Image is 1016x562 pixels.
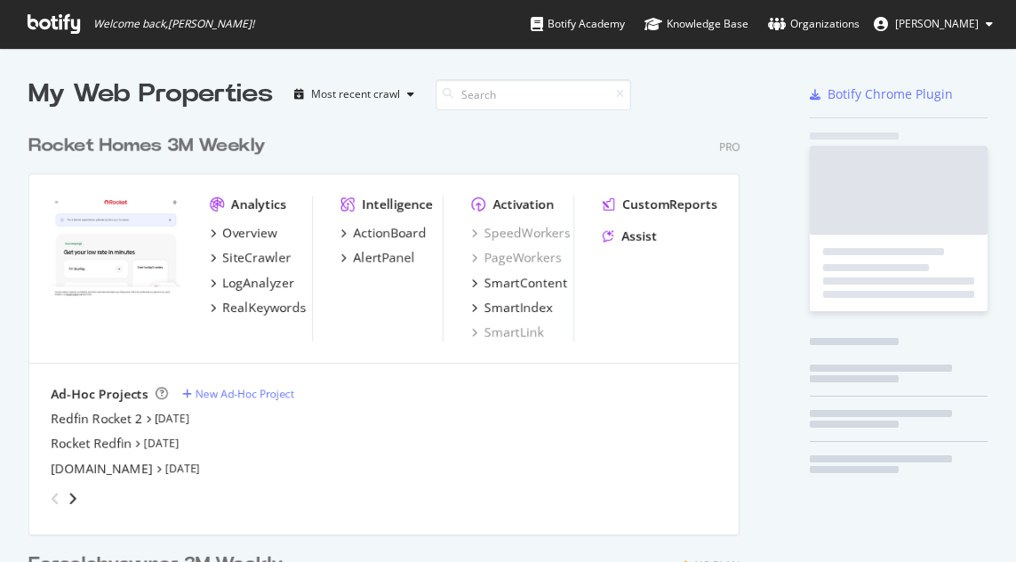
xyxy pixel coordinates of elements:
[222,299,306,317] div: RealKeywords
[472,274,567,292] a: SmartContent
[354,224,427,242] div: ActionBoard
[363,196,433,213] div: Intelligence
[210,274,294,292] a: LogAnalyzer
[144,436,179,451] a: [DATE]
[472,299,553,317] a: SmartIndex
[472,249,562,267] a: PageWorkers
[311,89,400,100] div: Most recent crawl
[472,324,544,341] a: SmartLink
[51,385,148,403] div: Ad-Hoc Projects
[484,274,567,292] div: SmartContent
[196,386,294,401] div: New Ad-Hoc Project
[210,224,277,242] a: Overview
[44,485,67,513] div: angle-left
[484,299,553,317] div: SmartIndex
[155,411,189,426] a: [DATE]
[210,299,306,317] a: RealKeywords
[231,196,286,213] div: Analytics
[436,79,631,110] input: Search
[51,435,132,453] a: Rocket Redfin
[603,196,717,213] a: CustomReports
[28,133,273,159] a: Rocket Homes 3M Weekly
[51,460,153,478] a: [DOMAIN_NAME]
[354,249,415,267] div: AlertPanel
[287,80,421,108] button: Most recent crawl
[810,85,953,103] a: Botify Chrome Plugin
[165,461,200,476] a: [DATE]
[28,133,266,159] div: Rocket Homes 3M Weekly
[341,249,415,267] a: AlertPanel
[210,249,291,267] a: SiteCrawler
[67,490,79,508] div: angle-right
[603,228,657,245] a: Assist
[768,15,860,33] div: Organizations
[719,140,740,155] div: Pro
[51,410,142,428] a: Redfin Rocket 2
[472,224,571,242] a: SpeedWorkers
[644,15,748,33] div: Knowledge Base
[493,196,555,213] div: Activation
[93,17,254,31] span: Welcome back, [PERSON_NAME] !
[51,196,181,301] img: www.rocket.com
[531,15,625,33] div: Botify Academy
[341,224,427,242] a: ActionBoard
[828,85,953,103] div: Botify Chrome Plugin
[622,196,717,213] div: CustomReports
[28,76,273,112] div: My Web Properties
[222,274,294,292] div: LogAnalyzer
[621,228,657,245] div: Assist
[222,249,291,267] div: SiteCrawler
[895,16,979,31] span: David Britton
[182,386,294,401] a: New Ad-Hoc Project
[222,224,277,242] div: Overview
[860,10,1007,38] button: [PERSON_NAME]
